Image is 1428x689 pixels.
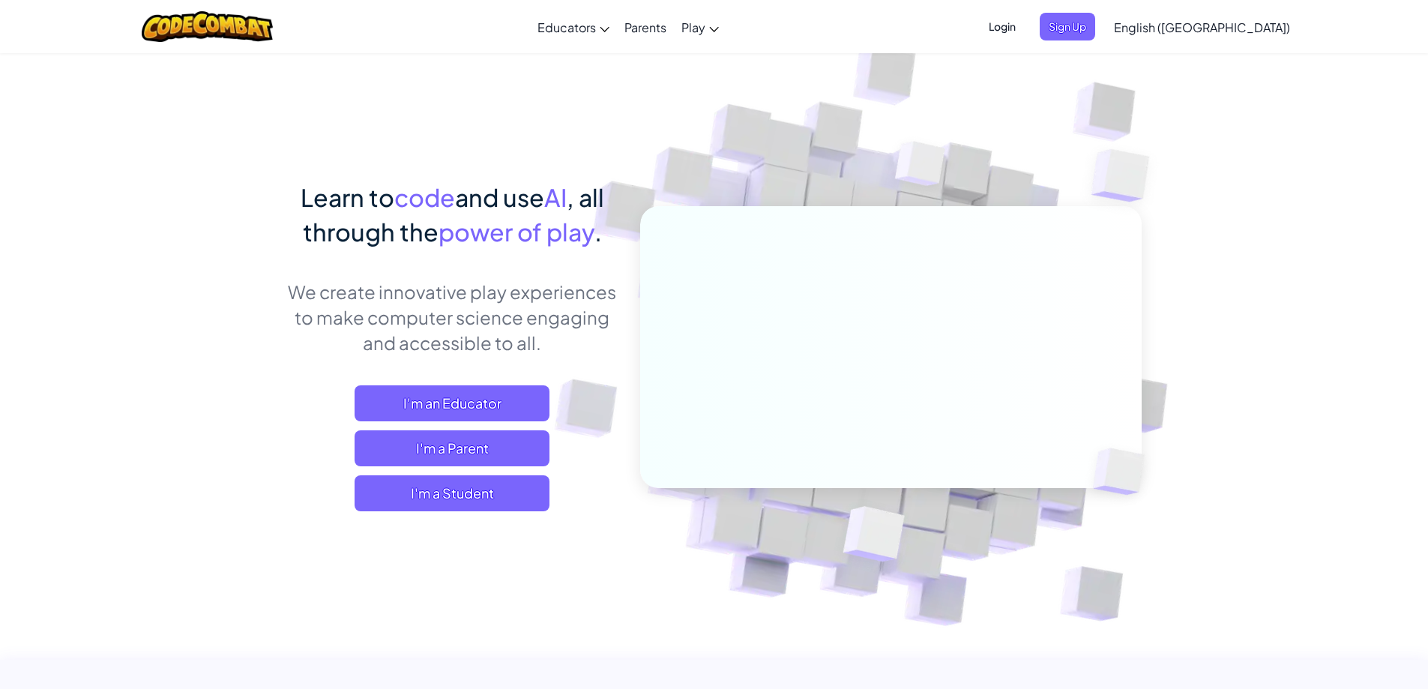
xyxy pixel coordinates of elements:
a: English ([GEOGRAPHIC_DATA]) [1106,7,1298,47]
img: Overlap cubes [867,112,974,223]
button: Login [980,13,1025,40]
button: Sign Up [1040,13,1095,40]
span: AI [544,182,567,212]
span: Educators [537,19,596,35]
p: We create innovative play experiences to make computer science engaging and accessible to all. [287,279,618,355]
span: . [594,217,602,247]
a: I'm a Parent [355,430,549,466]
span: and use [455,182,544,212]
button: I'm a Student [355,475,549,511]
img: Overlap cubes [806,475,940,599]
img: CodeCombat logo [142,11,273,42]
span: power of play [439,217,594,247]
a: Educators [530,7,617,47]
a: Parents [617,7,674,47]
span: English ([GEOGRAPHIC_DATA]) [1114,19,1290,35]
span: Play [681,19,705,35]
span: Learn to [301,182,394,212]
img: Overlap cubes [1067,417,1180,526]
a: I'm an Educator [355,385,549,421]
a: Play [674,7,726,47]
img: Overlap cubes [1061,112,1191,239]
span: code [394,182,455,212]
